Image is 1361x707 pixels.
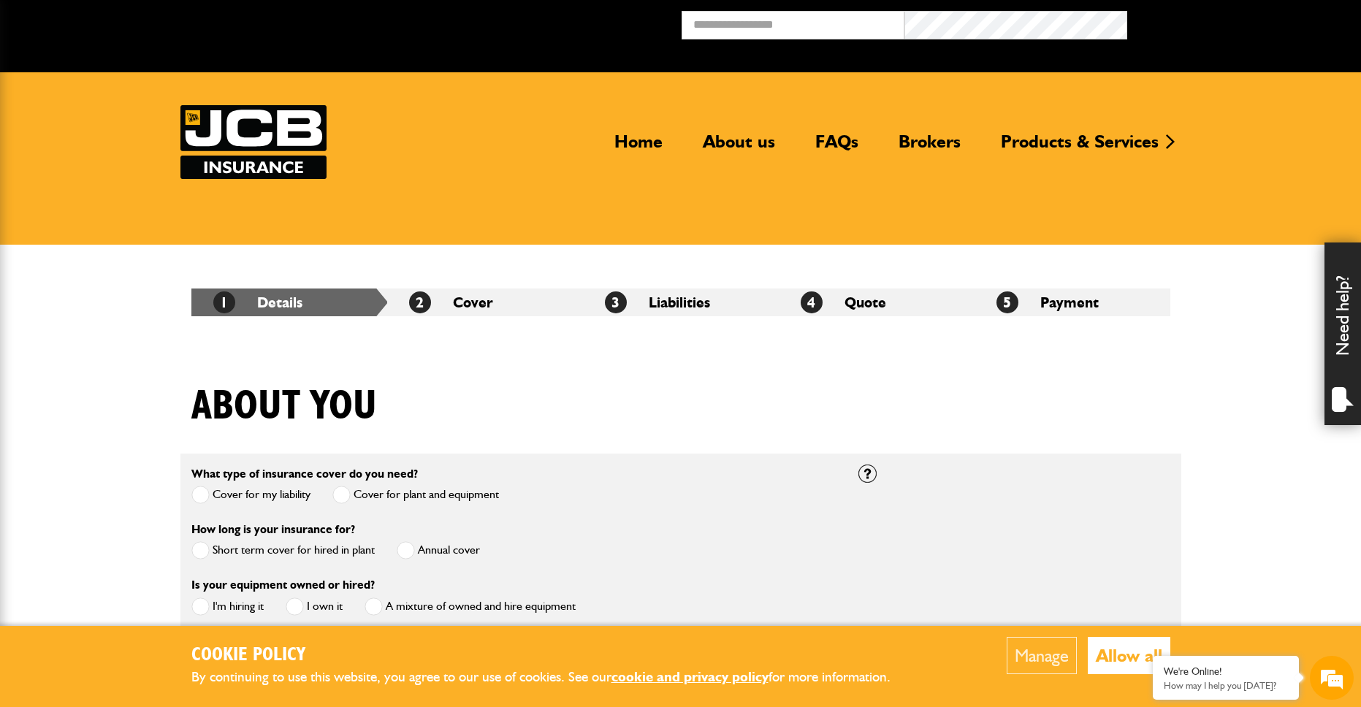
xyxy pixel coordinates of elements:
[804,131,869,164] a: FAQs
[191,541,375,559] label: Short term cover for hired in plant
[191,288,387,316] li: Details
[990,131,1170,164] a: Products & Services
[286,597,343,616] label: I own it
[387,288,583,316] li: Cover
[213,291,235,313] span: 1
[180,105,327,179] img: JCB Insurance Services logo
[611,668,769,685] a: cookie and privacy policy
[191,468,418,480] label: What type of insurance cover do you need?
[191,644,915,667] h2: Cookie Policy
[779,288,975,316] li: Quote
[692,131,786,164] a: About us
[1127,11,1350,34] button: Broker Login
[801,291,823,313] span: 4
[180,105,327,179] a: JCB Insurance Services
[191,666,915,689] p: By continuing to use this website, you agree to our use of cookies. See our for more information.
[397,541,480,559] label: Annual cover
[583,288,779,316] li: Liabilities
[191,486,310,504] label: Cover for my liability
[409,291,431,313] span: 2
[888,131,972,164] a: Brokers
[365,597,576,616] label: A mixture of owned and hire equipment
[1164,665,1288,678] div: We're Online!
[996,291,1018,313] span: 5
[191,524,355,535] label: How long is your insurance for?
[191,382,377,431] h1: About you
[1164,680,1288,691] p: How may I help you today?
[605,291,627,313] span: 3
[1088,637,1170,674] button: Allow all
[975,288,1170,316] li: Payment
[603,131,674,164] a: Home
[332,486,499,504] label: Cover for plant and equipment
[1007,637,1077,674] button: Manage
[191,597,264,616] label: I'm hiring it
[191,579,375,591] label: Is your equipment owned or hired?
[1324,242,1361,425] div: Need help?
